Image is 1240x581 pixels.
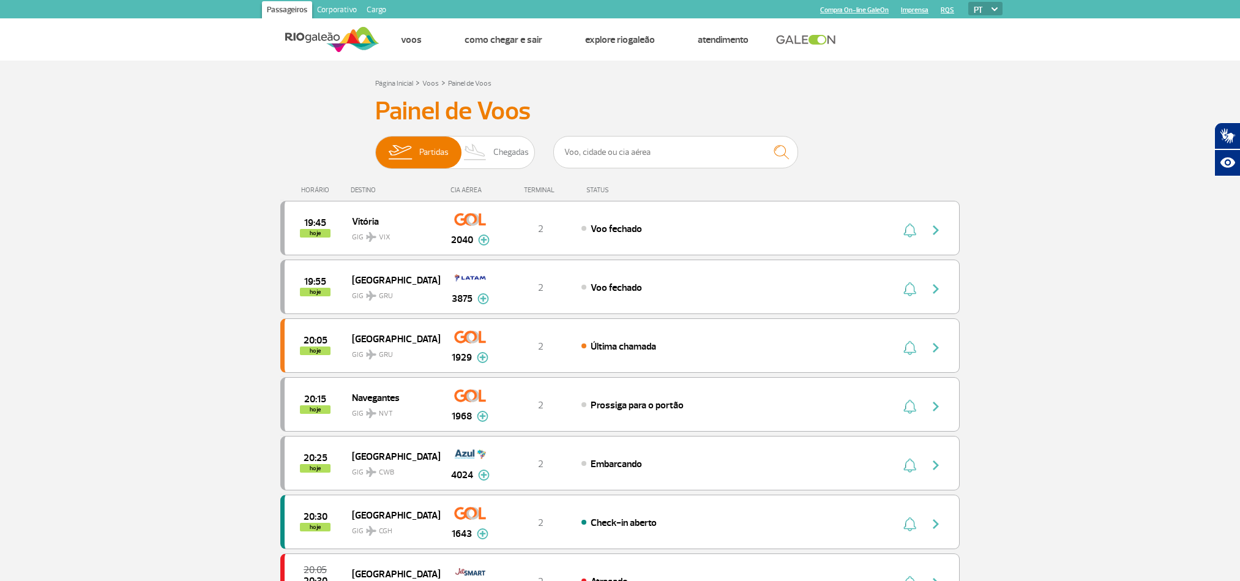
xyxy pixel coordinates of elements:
span: Vitória [352,213,430,229]
div: DESTINO [351,186,440,194]
img: destiny_airplane.svg [366,232,376,242]
span: 2 [538,340,543,353]
span: GRU [379,350,393,361]
span: 1929 [452,350,472,365]
span: 2025-09-29 19:55:00 [304,277,326,286]
span: [GEOGRAPHIC_DATA] [352,331,430,347]
h3: Painel de Voos [375,96,865,127]
span: 2025-09-29 19:45:00 [304,219,326,227]
img: destiny_airplane.svg [366,350,376,359]
span: NVT [379,408,393,419]
a: RQS [941,6,954,14]
span: Navegantes [352,389,430,405]
span: CGH [379,526,392,537]
span: hoje [300,288,331,296]
button: Abrir recursos assistivos. [1214,149,1240,176]
span: GRU [379,291,393,302]
a: Atendimento [698,34,749,46]
span: CWB [379,467,394,478]
img: mais-info-painel-voo.svg [478,470,490,481]
span: 2025-09-29 20:15:00 [304,395,326,403]
img: mais-info-painel-voo.svg [477,293,489,304]
a: Painel de Voos [448,79,491,88]
button: Abrir tradutor de língua de sinais. [1214,122,1240,149]
span: GIG [352,284,430,302]
img: mais-info-painel-voo.svg [477,411,488,422]
span: [GEOGRAPHIC_DATA] [352,448,430,464]
span: hoje [300,347,331,355]
span: 2025-09-29 20:05:00 [304,336,327,345]
span: 1643 [452,527,472,541]
span: GIG [352,402,430,419]
img: seta-direita-painel-voo.svg [928,282,943,296]
img: destiny_airplane.svg [366,526,376,536]
span: Chegadas [493,137,529,168]
input: Voo, cidade ou cia aérea [553,136,798,168]
img: sino-painel-voo.svg [903,517,916,531]
a: Voos [422,79,439,88]
span: [GEOGRAPHIC_DATA] [352,507,430,523]
img: sino-painel-voo.svg [903,340,916,355]
img: mais-info-painel-voo.svg [478,234,490,246]
div: CIA AÉREA [439,186,501,194]
span: 4024 [451,468,473,482]
a: Cargo [362,1,391,21]
img: seta-direita-painel-voo.svg [928,223,943,238]
img: slider-desembarque [457,137,493,168]
img: sino-painel-voo.svg [903,399,916,414]
span: Partidas [419,137,449,168]
img: destiny_airplane.svg [366,408,376,418]
a: > [441,75,446,89]
div: HORÁRIO [284,186,351,194]
span: hoje [300,464,331,473]
img: sino-painel-voo.svg [903,458,916,473]
div: STATUS [580,186,680,194]
a: Página Inicial [375,79,413,88]
span: [GEOGRAPHIC_DATA] [352,272,430,288]
span: VIX [379,232,390,243]
div: Plugin de acessibilidade da Hand Talk. [1214,122,1240,176]
img: seta-direita-painel-voo.svg [928,340,943,355]
img: sino-painel-voo.svg [903,223,916,238]
span: 2 [538,282,543,294]
a: Voos [401,34,422,46]
a: Passageiros [262,1,312,21]
span: 2 [538,458,543,470]
img: mais-info-painel-voo.svg [477,352,488,363]
span: GIG [352,519,430,537]
img: slider-embarque [381,137,419,168]
span: 3875 [452,291,472,306]
a: Explore RIOgaleão [585,34,655,46]
span: 1968 [452,409,472,424]
span: hoje [300,523,331,531]
span: 2040 [451,233,473,247]
span: 2 [538,517,543,529]
span: hoje [300,229,331,238]
a: Corporativo [312,1,362,21]
span: 2025-09-29 20:30:00 [304,512,327,521]
img: destiny_airplane.svg [366,467,376,477]
span: Embarcando [591,458,642,470]
span: Check-in aberto [591,517,657,529]
img: seta-direita-painel-voo.svg [928,458,943,473]
span: GIG [352,460,430,478]
img: destiny_airplane.svg [366,291,376,301]
a: Compra On-line GaleOn [820,6,889,14]
span: Voo fechado [591,282,642,294]
span: GIG [352,343,430,361]
img: sino-painel-voo.svg [903,282,916,296]
span: 2025-09-29 20:05:00 [304,566,327,574]
a: Como chegar e sair [465,34,542,46]
span: hoje [300,405,331,414]
div: TERMINAL [501,186,580,194]
span: 2 [538,399,543,411]
span: Última chamada [591,340,656,353]
img: seta-direita-painel-voo.svg [928,399,943,414]
a: > [416,75,420,89]
span: GIG [352,225,430,243]
span: 2 [538,223,543,235]
img: mais-info-painel-voo.svg [477,528,488,539]
img: seta-direita-painel-voo.svg [928,517,943,531]
span: Prossiga para o portão [591,399,684,411]
span: Voo fechado [591,223,642,235]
